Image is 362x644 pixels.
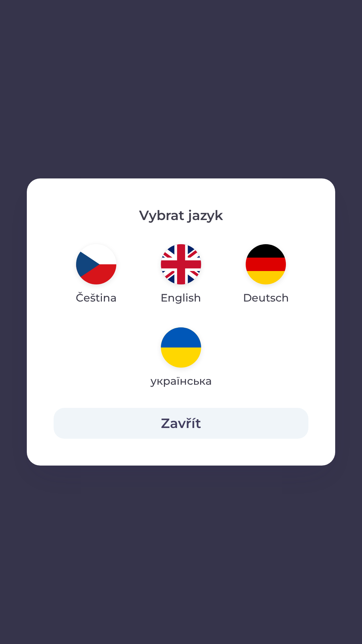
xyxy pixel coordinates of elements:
[227,239,305,311] button: Deutsch
[161,290,201,306] p: English
[138,322,223,394] button: українська
[243,290,289,306] p: Deutsch
[76,244,116,284] img: cs flag
[150,373,212,389] p: українська
[54,205,308,225] p: Vybrat jazyk
[60,239,133,311] button: Čeština
[54,408,308,439] button: Zavřít
[161,244,201,284] img: en flag
[246,244,286,284] img: de flag
[144,239,217,311] button: English
[161,327,201,368] img: uk flag
[76,290,117,306] p: Čeština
